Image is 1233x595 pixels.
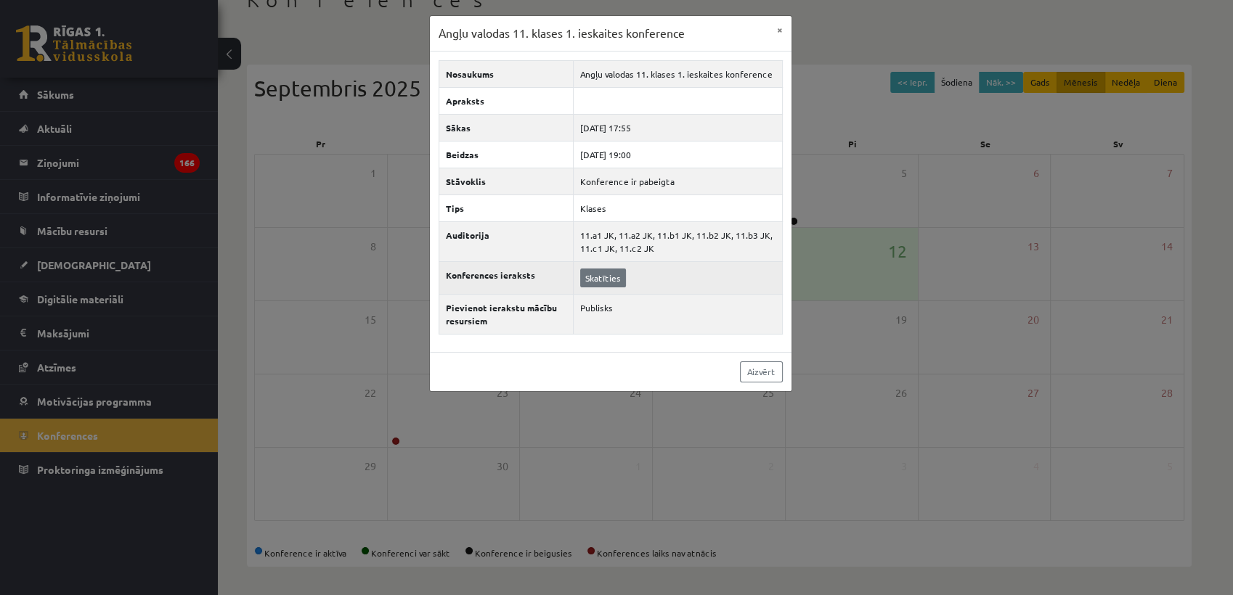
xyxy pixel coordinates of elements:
td: Klases [573,194,782,221]
th: Sākas [439,114,573,141]
th: Nosaukums [439,60,573,87]
td: Angļu valodas 11. klases 1. ieskaites konference [573,60,782,87]
th: Pievienot ierakstu mācību resursiem [439,294,573,334]
th: Stāvoklis [439,168,573,194]
button: × [768,16,792,44]
td: [DATE] 17:55 [573,114,782,141]
th: Auditorija [439,221,573,261]
th: Konferences ieraksts [439,261,573,294]
th: Beidzas [439,141,573,168]
h3: Angļu valodas 11. klases 1. ieskaites konference [439,25,685,42]
td: Publisks [573,294,782,334]
th: Tips [439,194,573,221]
th: Apraksts [439,87,573,114]
a: Aizvērt [740,361,783,382]
td: 11.a1 JK, 11.a2 JK, 11.b1 JK, 11.b2 JK, 11.b3 JK, 11.c1 JK, 11.c2 JK [573,221,782,261]
td: [DATE] 19:00 [573,141,782,168]
a: Skatīties [580,268,626,287]
td: Konference ir pabeigta [573,168,782,194]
